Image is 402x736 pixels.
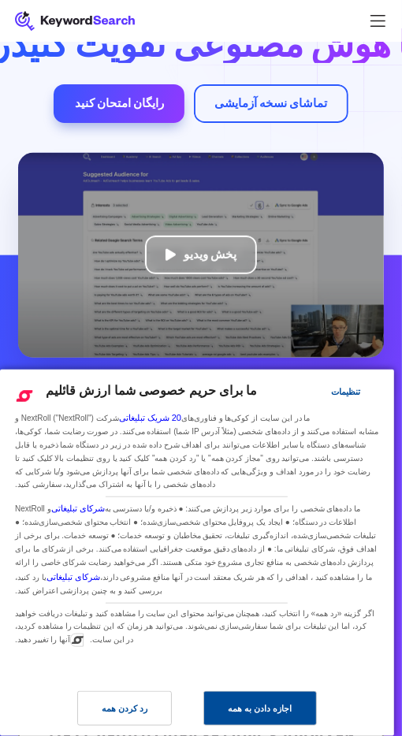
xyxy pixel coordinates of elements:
[119,413,181,422] a: 20 شریک تبلیغاتی
[15,504,377,581] font: ما داده‌های شخصی را برای موارد زیر پردازش می‌کنند: ● ذخیره و/یا دسترسی به اطلاعات در دستگاه؛ ● ای...
[15,573,372,595] font: ما را مشاهده کنید ، اهدافی را که هر شریک معتقد است در آنها منافع مشروعی دارند، بررسی کنید و به چن...
[90,635,133,644] font: در این سایت.
[18,153,385,358] a: لایت باکس باز
[75,95,164,110] font: رایگان امتحان کنید
[184,247,236,262] font: پخش ویدیو
[102,704,147,713] font: رد کردن همه
[228,704,292,713] font: اجازه دادن به همه
[46,384,258,397] font: ما برای حریم خصوصی شما ارزش قائلیم
[331,379,352,408] a: تنظیمات
[15,609,374,645] font: اگر گزینه «رد همه» را انتخاب کنید، همچنان می‌توانید محتوای این سایت را مشاهده کنید و تبلیغات دریا...
[15,414,119,422] font: شرکت NextRoll ("NextRoll") و
[77,691,172,734] a: رد کردن همه
[47,572,100,582] a: شرکای تبلیغاتی
[172,691,316,734] a: اجازه دادن به همه
[15,414,378,489] font: ما در این سایت از کوکی‌ها و فناوری‌های مشابه استفاده می‌کنند و از داده‌های شخصی (مثلاً آدرس IP شم...
[15,504,51,513] font: NextRoll و
[54,84,184,123] a: رایگان امتحان کنید
[214,95,327,110] font: تماشای نسخه آزمایشی
[331,387,360,396] font: تنظیمات
[51,504,105,513] a: شرکای تبلیغاتی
